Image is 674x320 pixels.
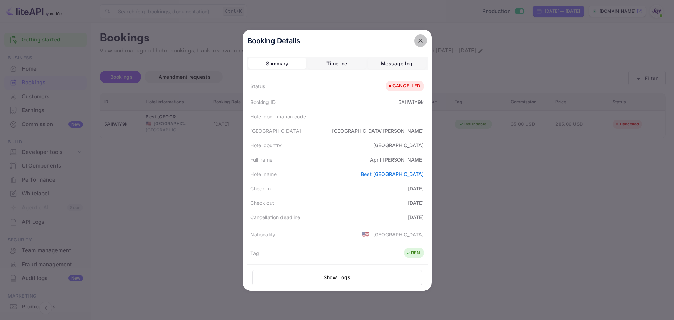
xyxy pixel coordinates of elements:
div: Full name [250,156,272,163]
div: Booking ID [250,98,276,106]
p: Booking Details [247,35,300,46]
a: Best [GEOGRAPHIC_DATA] [361,171,424,177]
div: RFN [406,249,420,256]
div: Cancellation deadline [250,214,300,221]
button: Show Logs [252,270,422,285]
div: Check in [250,185,271,192]
div: Message log [381,59,412,68]
span: United States [362,228,370,241]
div: CANCELLED [388,83,420,90]
div: [GEOGRAPHIC_DATA] [250,127,302,135]
div: Hotel country [250,142,282,149]
div: [GEOGRAPHIC_DATA] [373,142,424,149]
div: [DATE] [408,214,424,221]
div: Tag [250,249,259,257]
div: [DATE] [408,185,424,192]
div: April [PERSON_NAME] [370,156,424,163]
div: [DATE] [408,199,424,207]
div: Timeline [326,59,347,68]
div: Nationality [250,231,276,238]
button: Message log [368,58,426,69]
button: Summary [248,58,306,69]
div: Hotel name [250,170,277,178]
div: [GEOGRAPHIC_DATA][PERSON_NAME] [332,127,424,135]
button: Timeline [308,58,366,69]
div: Status [250,83,265,90]
button: close [414,34,427,47]
div: Summary [266,59,289,68]
div: Hotel confirmation code [250,113,306,120]
div: 5AIlWiY9k [398,98,424,106]
div: [GEOGRAPHIC_DATA] [373,231,424,238]
div: Check out [250,199,274,207]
